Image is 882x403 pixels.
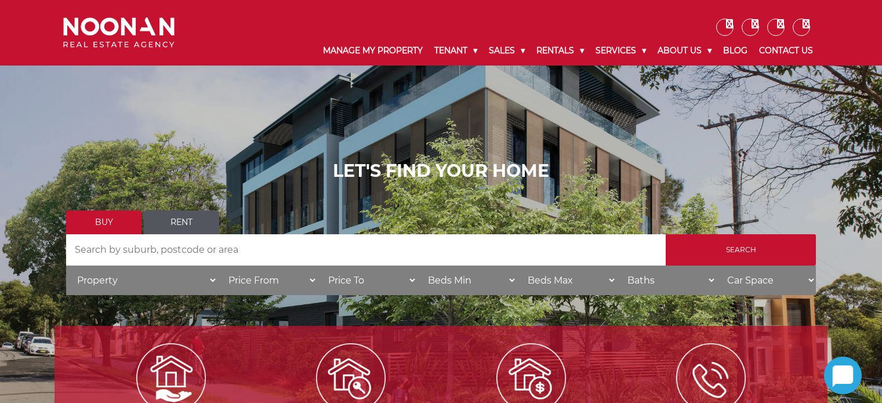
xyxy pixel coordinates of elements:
[590,36,652,66] a: Services
[753,36,819,66] a: Contact Us
[63,17,175,48] img: Noonan Real Estate Agency
[429,36,483,66] a: Tenant
[66,161,816,181] h1: LET'S FIND YOUR HOME
[66,210,141,234] a: Buy
[317,36,429,66] a: Manage My Property
[717,36,753,66] a: Blog
[483,36,531,66] a: Sales
[652,36,717,66] a: About Us
[666,234,816,266] input: Search
[66,234,666,266] input: Search by suburb, postcode or area
[144,210,219,234] a: Rent
[531,36,590,66] a: Rentals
